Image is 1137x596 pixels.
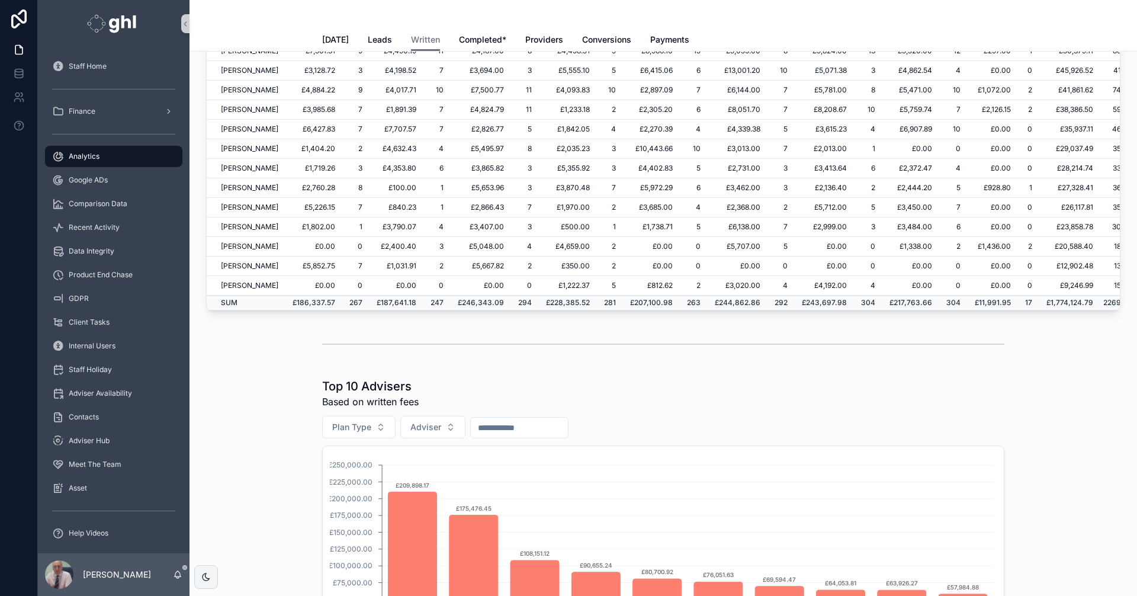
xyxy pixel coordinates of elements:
[1039,198,1100,217] td: £26,117.81
[597,61,623,81] td: 5
[680,81,708,100] td: 7
[451,178,511,198] td: £5,653.96
[939,198,968,217] td: 7
[45,454,182,475] a: Meet The Team
[680,217,708,237] td: 5
[322,29,349,53] a: [DATE]
[69,294,89,303] span: GDPR
[342,81,370,100] td: 9
[539,61,597,81] td: £5,555.10
[370,159,423,178] td: £4,353.80
[511,257,539,276] td: 2
[45,101,182,122] a: Finance
[1018,178,1039,198] td: 1
[539,159,597,178] td: £5,355.92
[511,276,539,296] td: 0
[342,139,370,159] td: 2
[968,81,1018,100] td: £1,072.00
[45,406,182,428] a: Contacts
[207,257,285,276] td: [PERSON_NAME]
[69,318,110,327] span: Client Tasks
[525,29,563,53] a: Providers
[623,257,680,276] td: £0.00
[582,34,631,46] span: Conversions
[854,81,882,100] td: 8
[342,100,370,120] td: 7
[511,178,539,198] td: 3
[968,139,1018,159] td: £0.00
[650,34,689,46] span: Payments
[45,217,182,238] a: Recent Activity
[423,257,451,276] td: 2
[69,460,121,469] span: Meet The Team
[1018,237,1039,257] td: 2
[1039,120,1100,139] td: £35,937.11
[285,198,342,217] td: £5,226.15
[968,159,1018,178] td: £0.00
[1100,237,1135,257] td: 18
[45,241,182,262] a: Data Integrity
[285,159,342,178] td: £1,719.26
[854,120,882,139] td: 4
[342,178,370,198] td: 8
[451,276,511,296] td: £0.00
[1018,100,1039,120] td: 2
[45,359,182,380] a: Staff Holiday
[968,237,1018,257] td: £1,436.00
[451,120,511,139] td: £2,826.77
[680,61,708,81] td: 6
[1039,159,1100,178] td: £28,214.74
[1018,120,1039,139] td: 0
[623,178,680,198] td: £5,972.29
[459,34,506,46] span: Completed*
[968,100,1018,120] td: £2,126.15
[207,120,285,139] td: [PERSON_NAME]
[451,237,511,257] td: £5,048.00
[285,257,342,276] td: £5,852.75
[45,169,182,191] a: Google ADs
[1100,257,1135,276] td: 13
[451,81,511,100] td: £7,500.77
[597,178,623,198] td: 7
[708,198,767,217] td: £2,368.00
[285,178,342,198] td: £2,760.28
[882,237,939,257] td: £1,338.00
[939,217,968,237] td: 6
[1039,81,1100,100] td: £41,861.62
[207,178,285,198] td: [PERSON_NAME]
[597,139,623,159] td: 3
[285,237,342,257] td: £0.00
[795,198,854,217] td: £5,712.00
[708,120,767,139] td: £4,339.38
[423,217,451,237] td: 4
[342,276,370,296] td: 0
[767,81,795,100] td: 7
[368,34,392,46] span: Leads
[423,61,451,81] td: 7
[623,120,680,139] td: £2,270.39
[882,61,939,81] td: £4,862.54
[69,199,127,209] span: Comparison Data
[939,159,968,178] td: 4
[680,178,708,198] td: 6
[623,81,680,100] td: £2,897.09
[680,257,708,276] td: 0
[767,198,795,217] td: 2
[708,178,767,198] td: £3,462.00
[38,47,189,553] div: scrollable content
[69,152,99,161] span: Analytics
[1100,159,1135,178] td: 33
[410,421,441,433] span: Adviser
[854,178,882,198] td: 2
[939,257,968,276] td: 0
[539,198,597,217] td: £1,970.00
[623,159,680,178] td: £4,402.83
[342,61,370,81] td: 3
[69,107,95,116] span: Finance
[511,61,539,81] td: 3
[1018,61,1039,81] td: 0
[539,276,597,296] td: £1,222.37
[795,257,854,276] td: £0.00
[939,139,968,159] td: 0
[939,100,968,120] td: 7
